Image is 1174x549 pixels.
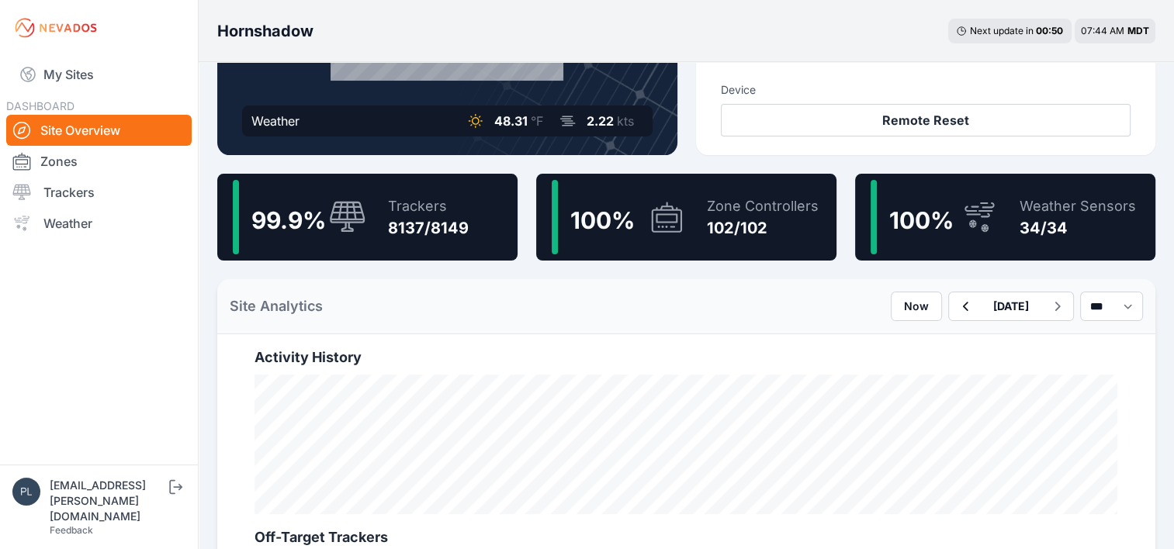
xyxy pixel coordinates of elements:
span: 99.9 % [251,206,326,234]
a: Site Overview [6,115,192,146]
nav: Breadcrumb [217,11,313,51]
h3: Hornshadow [217,20,313,42]
span: 07:44 AM [1081,25,1124,36]
span: Next update in [970,25,1034,36]
span: 48.31 [494,113,528,129]
h2: Off-Target Trackers [255,527,1118,548]
div: 34/34 [1020,217,1136,239]
div: 00 : 50 [1036,25,1064,37]
div: 102/102 [707,217,819,239]
a: 99.9%Trackers8137/8149 [217,174,518,261]
img: Nevados [12,16,99,40]
span: 2.22 [587,113,614,129]
span: °F [531,113,543,129]
h3: Device [721,82,1131,98]
div: [EMAIL_ADDRESS][PERSON_NAME][DOMAIN_NAME] [50,478,166,524]
img: plsmith@sundt.com [12,478,40,506]
a: 100%Zone Controllers102/102 [536,174,836,261]
div: Weather Sensors [1020,195,1136,217]
a: Trackers [6,177,192,208]
div: 8137/8149 [388,217,469,239]
span: 100 % [570,206,635,234]
a: Feedback [50,524,93,536]
a: Weather [6,208,192,239]
h2: Activity History [255,347,1118,368]
span: DASHBOARD [6,99,74,112]
h2: Site Analytics [230,295,323,317]
div: Trackers [388,195,469,217]
a: Zones [6,146,192,177]
button: Now [891,292,942,321]
a: 100%Weather Sensors34/34 [855,174,1155,261]
button: Remote Reset [721,104,1131,136]
div: Zone Controllers [707,195,819,217]
span: kts [617,113,634,129]
span: MDT [1127,25,1149,36]
div: Weather [251,112,300,130]
button: [DATE] [981,292,1041,320]
a: My Sites [6,56,192,93]
span: 100 % [889,206,954,234]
